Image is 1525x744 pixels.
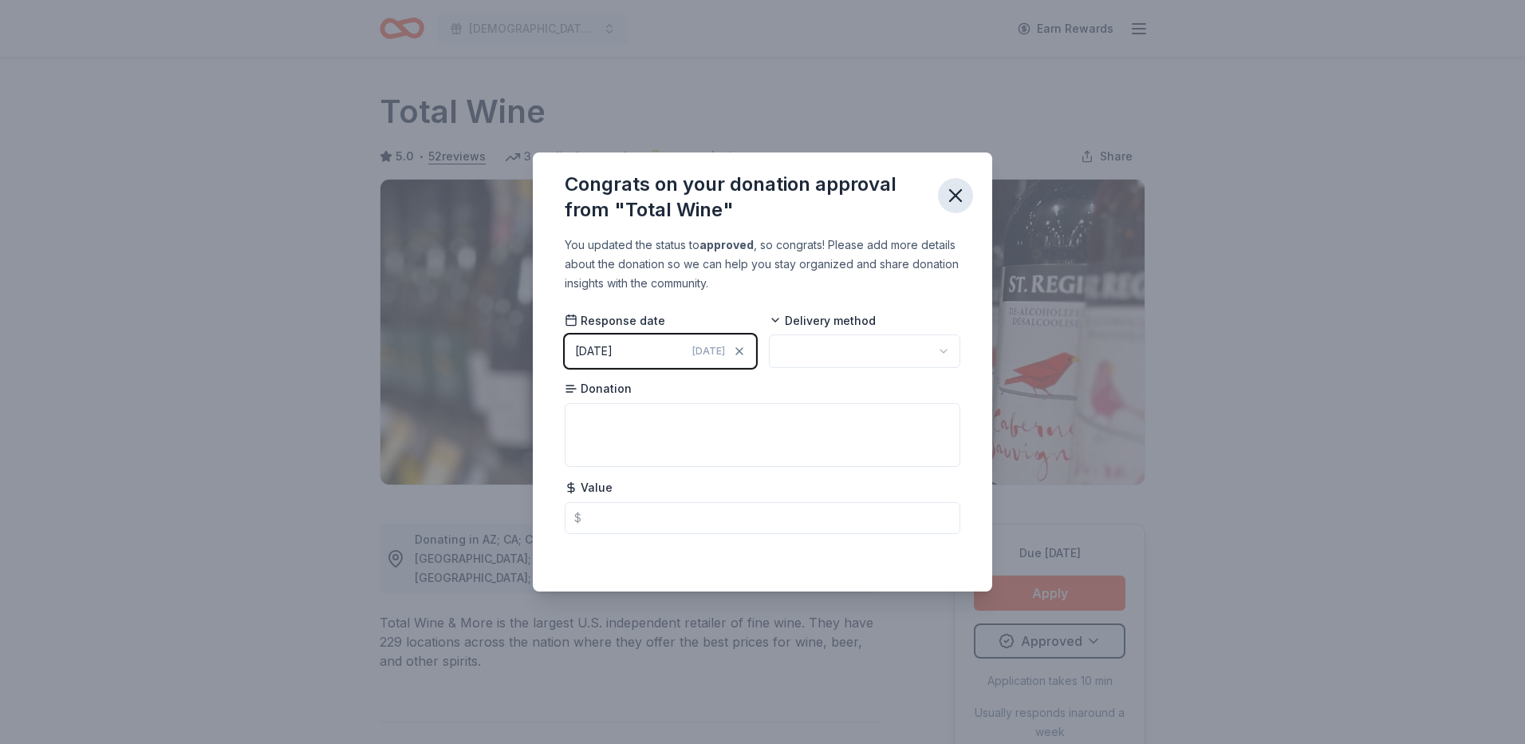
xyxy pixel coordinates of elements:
[565,480,613,496] span: Value
[565,313,665,329] span: Response date
[699,238,754,251] b: approved
[565,172,925,223] div: Congrats on your donation approval from "Total Wine"
[575,342,613,361] div: [DATE]
[769,313,876,329] span: Delivery method
[565,334,756,368] button: [DATE][DATE]
[565,381,632,397] span: Donation
[692,345,725,358] span: [DATE]
[565,235,960,293] div: You updated the status to , so congrats! Please add more details about the donation so we can hel...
